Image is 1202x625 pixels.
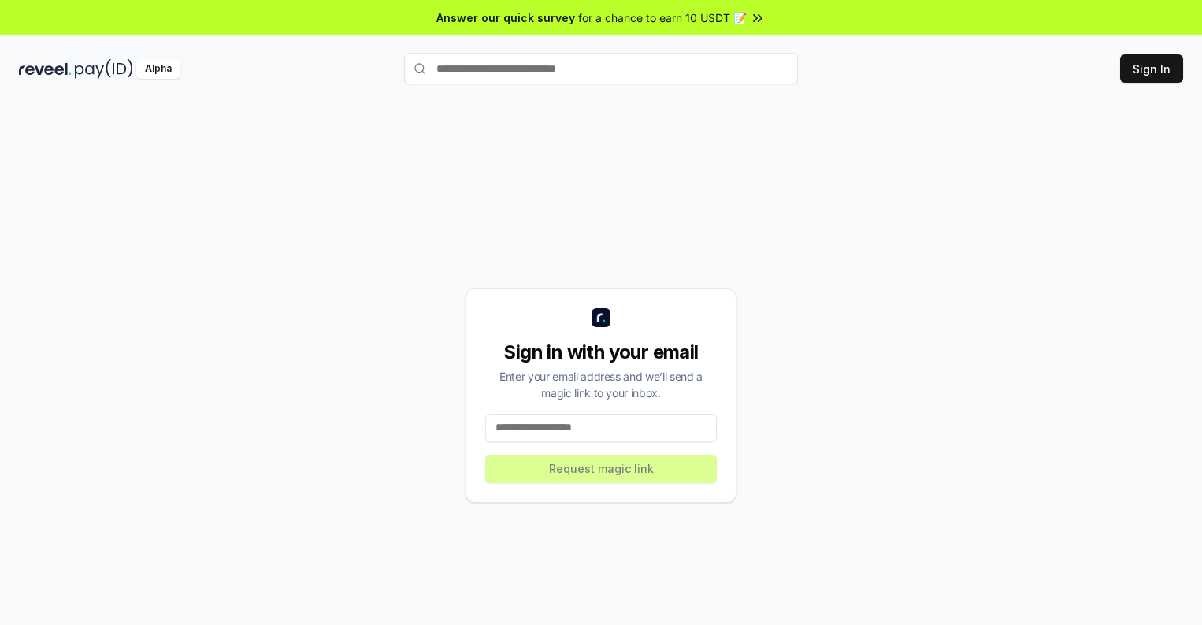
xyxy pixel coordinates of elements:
[485,340,717,365] div: Sign in with your email
[1120,54,1183,83] button: Sign In
[485,368,717,401] div: Enter your email address and we’ll send a magic link to your inbox.
[136,59,180,79] div: Alpha
[578,9,747,26] span: for a chance to earn 10 USDT 📝
[75,59,133,79] img: pay_id
[436,9,575,26] span: Answer our quick survey
[592,308,610,327] img: logo_small
[19,59,72,79] img: reveel_dark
